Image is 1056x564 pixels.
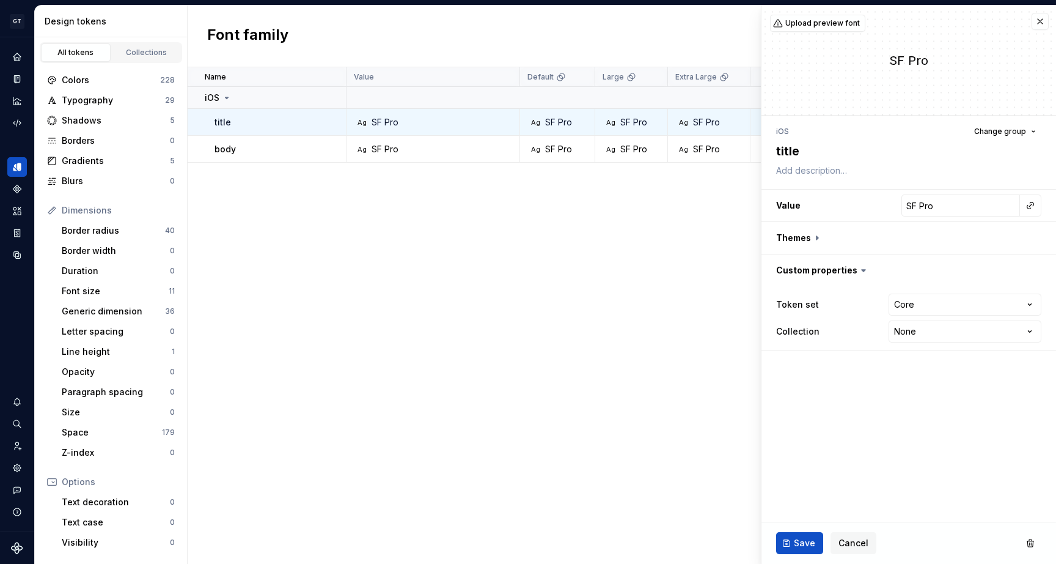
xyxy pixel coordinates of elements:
a: Duration0 [57,261,180,281]
a: Home [7,47,27,67]
button: GT [2,8,32,34]
svg: Supernova Logo [11,542,23,554]
div: SF Pro [545,116,572,128]
div: 179 [162,428,175,437]
div: Text case [62,516,170,529]
div: SF Pro [545,143,572,155]
label: Collection [776,325,820,338]
a: Space179 [57,423,180,442]
div: Shadows [62,114,170,127]
div: Opacity [62,366,170,378]
div: 0 [170,448,175,458]
div: Z-index [62,447,170,459]
div: Border width [62,245,170,257]
a: Z-index0 [57,443,180,462]
a: Colors228 [42,70,180,90]
div: Letter spacing [62,325,170,338]
div: Duration [62,265,170,277]
div: Gradients [62,155,170,167]
div: 36 [165,306,175,316]
a: Shadows5 [42,111,180,130]
a: Text decoration0 [57,492,180,512]
div: 40 [165,226,175,236]
a: Settings [7,458,27,478]
div: 0 [170,327,175,336]
div: Ag [357,144,367,154]
div: Ag [357,117,367,127]
div: Generic dimension [62,305,165,317]
div: SF Pro [372,143,398,155]
a: Size0 [57,403,180,422]
div: 0 [170,538,175,547]
div: Code automation [7,113,27,133]
a: Data sources [7,245,27,265]
li: iOS [776,127,789,136]
div: 0 [170,518,175,527]
div: 29 [165,95,175,105]
button: Contact support [7,480,27,500]
div: Blurs [62,175,170,187]
p: Large [603,72,624,82]
div: 11 [169,286,175,296]
a: Line height1 [57,342,180,362]
button: Upload preview font [770,15,865,32]
a: Visibility0 [57,533,180,552]
div: Ag [678,117,688,127]
div: SF Pro [620,116,647,128]
div: 0 [170,246,175,256]
a: Gradients5 [42,151,180,171]
div: Borders [62,135,170,147]
button: Notifications [7,392,27,412]
div: 5 [170,116,175,125]
span: Save [794,537,815,549]
div: All tokens [45,48,106,58]
div: 1 [172,347,175,357]
div: GT [10,14,24,29]
a: Design tokens [7,157,27,177]
a: Borders0 [42,131,180,150]
div: 0 [170,367,175,377]
p: body [215,143,236,155]
p: Value [354,72,374,82]
div: 0 [170,387,175,397]
p: Default [527,72,554,82]
div: Ag [530,117,540,127]
a: Border width0 [57,241,180,261]
a: Opacity0 [57,362,180,382]
div: Colors [62,74,160,86]
a: Letter spacing0 [57,322,180,341]
div: Border radius [62,224,165,237]
div: Visibility [62,536,170,549]
div: Paragraph spacing [62,386,170,398]
p: iOS [205,92,219,104]
div: 0 [170,407,175,417]
div: Analytics [7,91,27,111]
a: Typography29 [42,91,180,110]
div: Collections [116,48,177,58]
div: Ag [606,117,615,127]
a: Storybook stories [7,223,27,243]
div: SF Pro [693,143,720,155]
div: Ag [678,144,688,154]
a: Invite team [7,436,27,456]
a: Documentation [7,69,27,89]
div: Search ⌘K [7,414,27,434]
span: Cancel [838,537,868,549]
div: 0 [170,266,175,276]
div: 0 [170,136,175,146]
div: Text decoration [62,496,170,508]
a: Font size11 [57,281,180,301]
div: Design tokens [45,15,182,28]
div: Typography [62,94,165,106]
a: Assets [7,201,27,221]
div: SF Pro [761,52,1056,69]
p: Extra Large [675,72,717,82]
a: Paragraph spacing0 [57,382,180,402]
div: Line height [62,346,172,358]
